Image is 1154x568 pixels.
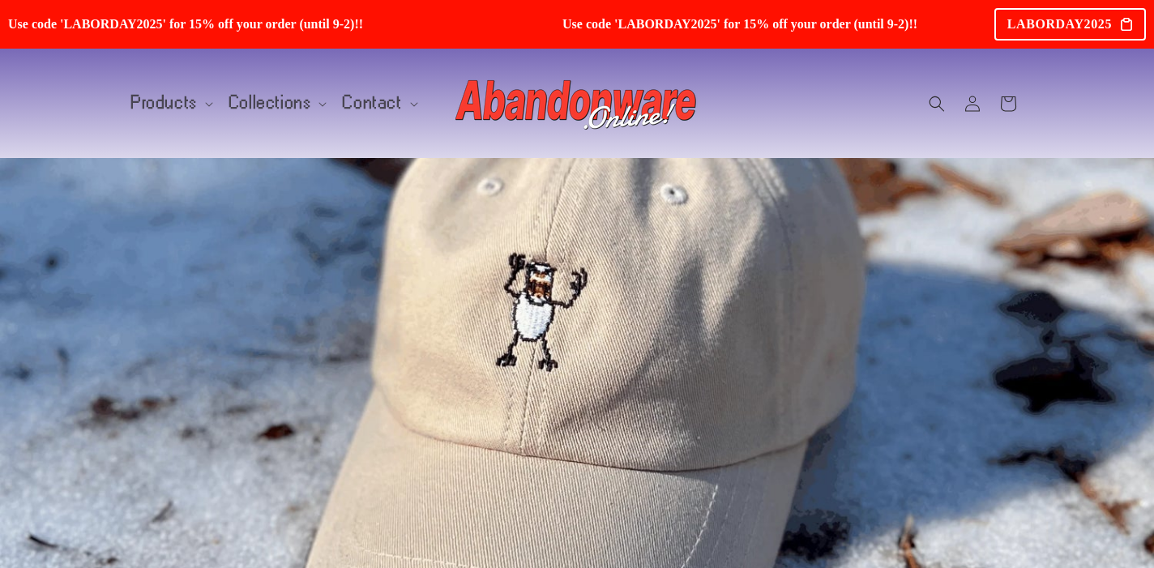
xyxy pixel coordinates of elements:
summary: Products [122,86,220,120]
img: Abandonware [455,71,699,136]
summary: Collections [220,86,334,120]
span: Contact [343,96,402,110]
span: Use code 'LABORDAY2025' for 15% off your order (until 9-2)!! [562,16,1096,32]
span: Collections [229,96,312,110]
summary: Search [919,86,955,122]
span: Products [131,96,198,110]
summary: Contact [333,86,424,120]
span: Use code 'LABORDAY2025' for 15% off your order (until 9-2)!! [8,16,541,32]
a: Abandonware [450,65,705,142]
div: LABORDAY2025 [994,8,1146,41]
